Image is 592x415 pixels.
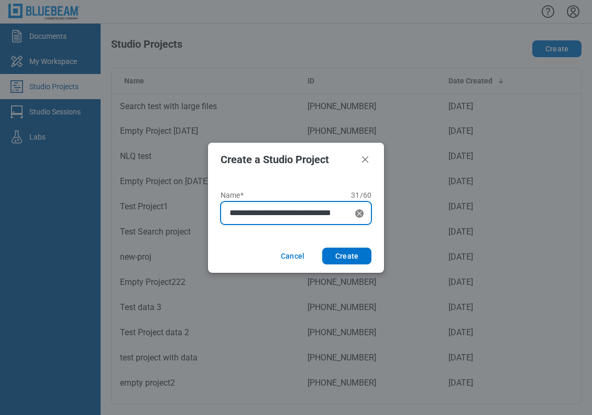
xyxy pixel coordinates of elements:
h2: Create a Studio Project [221,154,355,165]
button: Cancel [268,248,314,264]
div: Clear [353,207,366,220]
button: Create [322,248,371,264]
button: Close [359,153,371,166]
span: 31 / 60 [351,191,371,199]
span: Name* [221,191,244,199]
